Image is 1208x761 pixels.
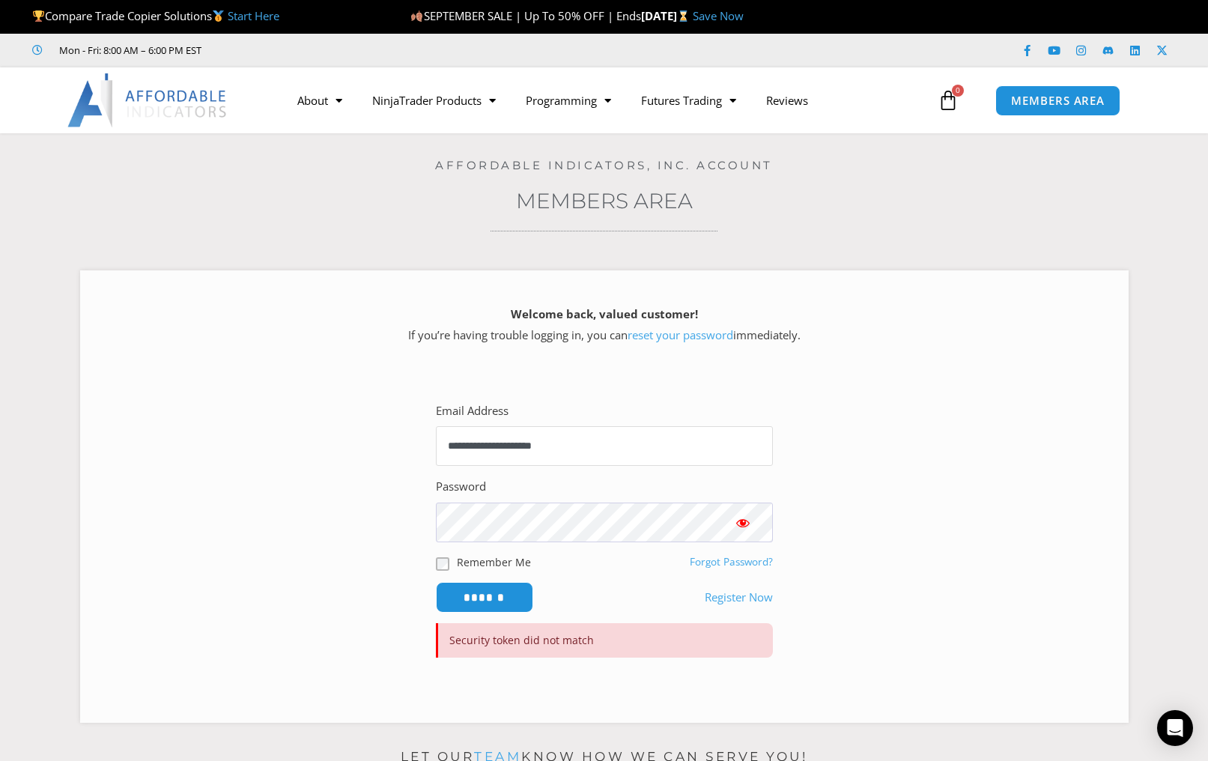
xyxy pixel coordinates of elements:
a: About [282,83,357,118]
a: Forgot Password? [690,555,773,569]
span: Mon - Fri: 8:00 AM – 6:00 PM EST [55,41,201,59]
img: 🍂 [411,10,422,22]
a: Save Now [693,8,744,23]
p: If you’re having trouble logging in, you can immediately. [106,304,1102,346]
img: 🏆 [33,10,44,22]
a: Members Area [516,188,693,213]
label: Email Address [436,401,509,422]
a: Futures Trading [626,83,751,118]
p: Security token did not match [436,623,773,658]
a: Programming [511,83,626,118]
div: Open Intercom Messenger [1157,710,1193,746]
a: Reviews [751,83,823,118]
span: 0 [952,85,964,97]
a: MEMBERS AREA [995,85,1120,116]
strong: Welcome back, valued customer! [511,306,698,321]
span: Compare Trade Copier Solutions [32,8,279,23]
span: SEPTEMBER SALE | Up To 50% OFF | Ends [410,8,640,23]
a: Register Now [705,587,773,608]
strong: [DATE] [641,8,693,23]
label: Remember Me [457,554,531,570]
a: Affordable Indicators, Inc. Account [435,158,773,172]
img: 🥇 [213,10,224,22]
span: MEMBERS AREA [1011,95,1105,106]
a: NinjaTrader Products [357,83,511,118]
button: Show password [713,503,773,542]
a: 0 [915,79,981,122]
img: LogoAI | Affordable Indicators – NinjaTrader [67,73,228,127]
nav: Menu [282,83,934,118]
img: ⌛ [678,10,689,22]
a: reset your password [628,327,733,342]
a: Start Here [228,8,279,23]
iframe: Customer reviews powered by Trustpilot [222,43,447,58]
label: Password [436,476,486,497]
